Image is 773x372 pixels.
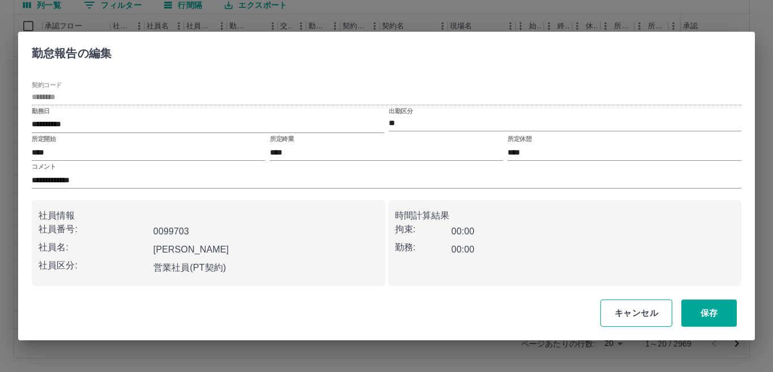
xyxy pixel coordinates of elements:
[452,245,475,254] b: 00:00
[153,263,226,272] b: 営業社員(PT契約)
[32,80,62,89] label: 契約コード
[153,226,189,236] b: 0099703
[153,245,229,254] b: [PERSON_NAME]
[395,223,452,236] p: 拘束:
[395,241,452,254] p: 勤務:
[32,135,55,143] label: 所定開始
[32,163,55,171] label: コメント
[600,300,672,327] button: キャンセル
[38,259,149,272] p: 社員区分:
[18,32,125,70] h2: 勤怠報告の編集
[681,300,737,327] button: 保存
[38,223,149,236] p: 社員番号:
[452,226,475,236] b: 00:00
[38,209,379,223] p: 社員情報
[508,135,531,143] label: 所定休憩
[38,241,149,254] p: 社員名:
[32,106,50,115] label: 勤務日
[389,106,413,115] label: 出勤区分
[395,209,735,223] p: 時間計算結果
[270,135,294,143] label: 所定終業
